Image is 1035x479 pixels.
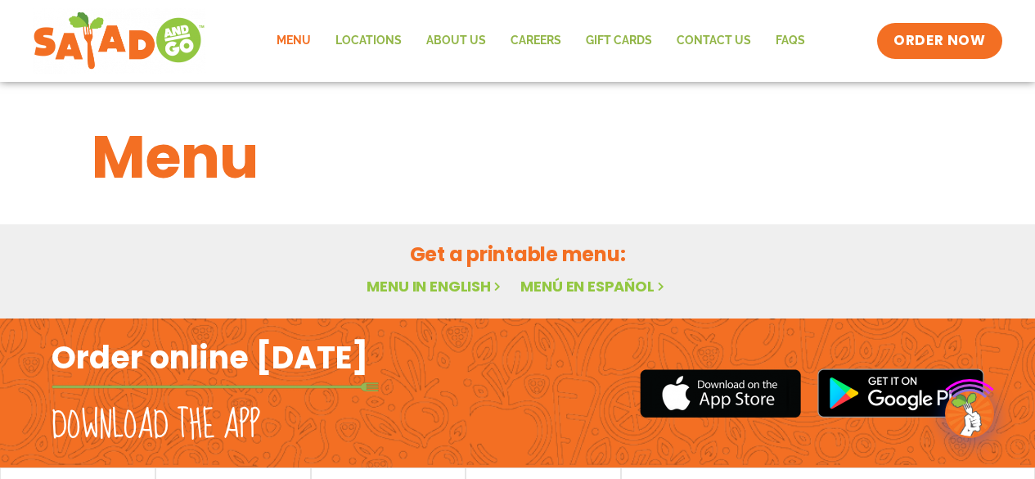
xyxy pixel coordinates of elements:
h2: Download the app [52,403,260,449]
nav: Menu [264,22,817,60]
a: Menu in English [367,276,504,296]
img: new-SAG-logo-768×292 [33,8,205,74]
img: fork [52,382,379,391]
h2: Order online [DATE] [52,337,368,377]
a: Careers [498,22,574,60]
a: Menú en español [520,276,668,296]
a: Locations [323,22,414,60]
a: FAQs [763,22,817,60]
a: Contact Us [664,22,763,60]
h2: Get a printable menu: [92,240,944,269]
img: appstore [640,367,801,420]
span: ORDER NOW [893,31,985,51]
a: GIFT CARDS [574,22,664,60]
a: Menu [264,22,323,60]
h1: Menu [92,113,944,201]
img: google_play [817,368,984,418]
a: About Us [414,22,498,60]
a: ORDER NOW [877,23,1001,59]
